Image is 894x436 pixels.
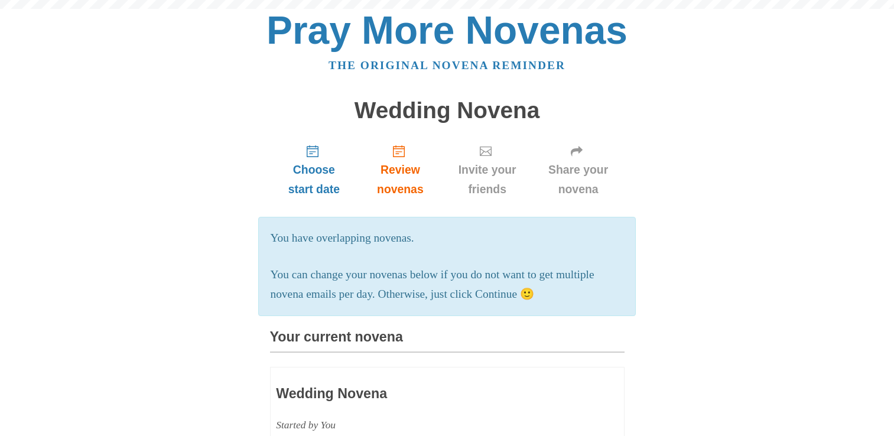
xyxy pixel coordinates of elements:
h3: Wedding Novena [276,386,549,402]
p: You can change your novenas below if you do not want to get multiple novena emails per day. Other... [271,265,624,304]
span: Choose start date [282,160,347,199]
a: Invite your friends [443,135,532,205]
span: Review novenas [370,160,430,199]
a: Share your novena [532,135,625,205]
a: Review novenas [358,135,442,205]
p: You have overlapping novenas. [271,229,624,248]
a: The original novena reminder [329,59,565,71]
span: Share your novena [544,160,613,199]
h1: Wedding Novena [270,98,625,123]
span: Invite your friends [454,160,521,199]
a: Choose start date [270,135,359,205]
div: Started by You [276,415,549,435]
a: Pray More Novenas [266,8,628,52]
h3: Your current novena [270,330,625,353]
